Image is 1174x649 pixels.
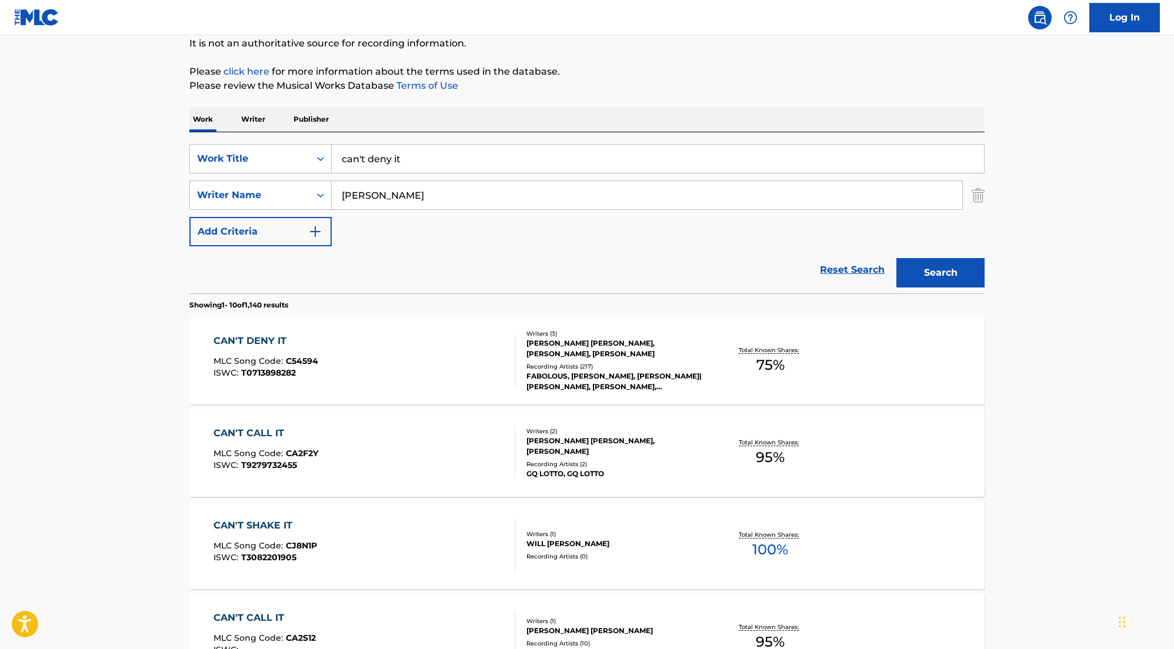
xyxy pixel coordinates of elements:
div: Recording Artists ( 10 ) [526,639,704,648]
span: MLC Song Code : [214,633,286,643]
a: Public Search [1028,6,1052,29]
img: Delete Criterion [972,180,985,210]
div: Drag [1119,604,1126,640]
p: Total Known Shares: [739,530,802,539]
a: CAN'T DENY ITMLC Song Code:C54594ISWC:T0713898282Writers (3)[PERSON_NAME] [PERSON_NAME], [PERSON_... [189,316,985,404]
img: MLC Logo [14,9,59,26]
p: Work [189,107,216,132]
img: 9d2ae6d4665cec9f34b9.svg [308,225,322,239]
span: C54594 [286,356,318,366]
div: Writers ( 2 ) [526,427,704,436]
div: WILL [PERSON_NAME] [526,538,704,549]
a: Reset Search [814,257,890,283]
span: CA2S12 [286,633,316,643]
a: Terms of Use [394,80,458,91]
img: search [1033,11,1047,25]
span: ISWC : [214,367,241,378]
img: help [1063,11,1078,25]
form: Search Form [189,144,985,293]
span: MLC Song Code : [214,540,286,551]
span: T0713898282 [241,367,296,378]
p: Showing 1 - 10 of 1,140 results [189,300,288,310]
p: Publisher [290,107,332,132]
p: Please for more information about the terms used in the database. [189,65,985,79]
span: CJ8N1P [286,540,317,551]
div: Writers ( 1 ) [526,617,704,625]
p: It is not an authoritative source for recording information. [189,36,985,51]
button: Add Criteria [189,217,332,246]
div: Writers ( 3 ) [526,329,704,338]
div: Work Title [197,152,303,166]
div: CAN'T CALL IT [214,611,316,625]
a: Log In [1089,3,1160,32]
span: 95 % [756,447,785,468]
iframe: Chat Widget [1115,593,1174,649]
button: Search [896,258,985,287]
div: GQ LOTTO, GQ LOTTO [526,469,704,479]
p: Total Known Shares: [739,438,802,447]
div: [PERSON_NAME] [PERSON_NAME] [526,625,704,636]
span: 100 % [752,539,788,560]
div: CAN'T DENY IT [214,334,318,348]
span: ISWC : [214,552,241,563]
div: Recording Artists ( 0 ) [526,552,704,561]
span: T3082201905 [241,552,296,563]
span: T9279732455 [241,460,297,470]
a: CAN'T SHAKE ITMLC Song Code:CJ8N1PISWC:T3082201905Writers (1)WILL [PERSON_NAME]Recording Artists ... [189,501,985,589]
span: CA2F2Y [286,448,318,459]
p: Please review the Musical Works Database [189,79,985,93]
span: MLC Song Code : [214,448,286,459]
span: 75 % [756,354,785,376]
a: click here [224,66,269,77]
div: CAN'T SHAKE IT [214,518,317,533]
p: Total Known Shares: [739,623,802,631]
div: [PERSON_NAME] [PERSON_NAME], [PERSON_NAME], [PERSON_NAME] [526,338,704,359]
span: MLC Song Code : [214,356,286,366]
div: Help [1059,6,1082,29]
a: CAN'T CALL ITMLC Song Code:CA2F2YISWC:T9279732455Writers (2)[PERSON_NAME] [PERSON_NAME], [PERSON_... [189,409,985,497]
div: [PERSON_NAME] [PERSON_NAME], [PERSON_NAME] [526,436,704,457]
div: Recording Artists ( 2 ) [526,460,704,469]
div: Recording Artists ( 217 ) [526,362,704,371]
div: Writer Name [197,188,303,202]
span: ISWC : [214,460,241,470]
div: Writers ( 1 ) [526,530,704,538]
p: Total Known Shares: [739,346,802,354]
div: FABOLOUS, [PERSON_NAME], [PERSON_NAME]|[PERSON_NAME], [PERSON_NAME], [PERSON_NAME] [526,371,704,392]
p: Writer [238,107,269,132]
div: CAN'T CALL IT [214,426,318,440]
